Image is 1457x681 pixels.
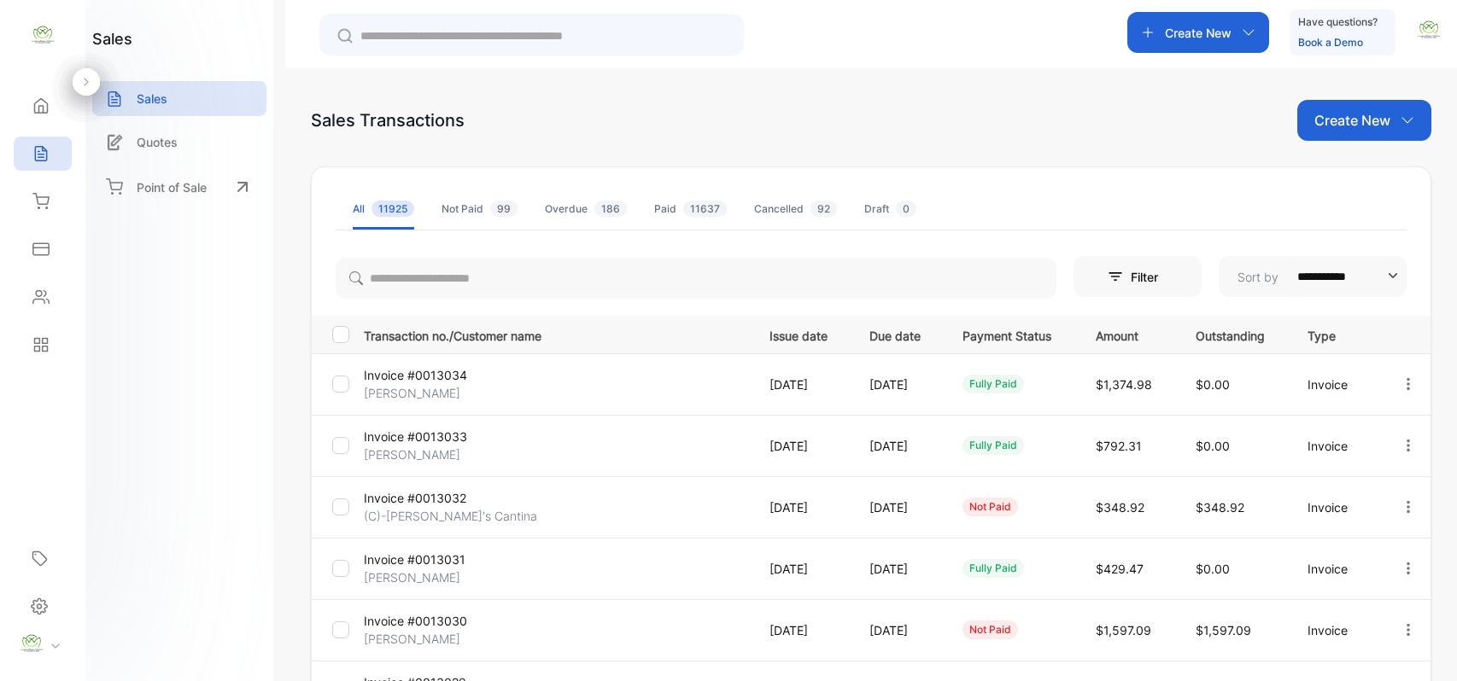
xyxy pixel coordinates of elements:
div: not paid [963,498,1018,516]
p: Outstanding [1196,323,1273,345]
span: 99 [490,201,518,217]
p: Invoice [1308,498,1365,516]
p: [PERSON_NAME] [364,630,492,648]
img: logo [30,22,56,48]
div: Not Paid [442,201,518,217]
p: [DATE] [769,621,835,639]
iframe: LiveChat chat widget [1385,609,1457,681]
p: [DATE] [869,498,927,516]
p: [DATE] [769,498,835,516]
button: Sort by [1219,256,1407,297]
p: [DATE] [869,437,927,455]
p: Create New [1314,110,1390,131]
span: $792.31 [1096,439,1142,453]
div: Sales Transactions [311,108,465,133]
p: Sort by [1238,268,1279,286]
span: 11637 [683,201,727,217]
p: Point of Sale [137,178,207,196]
p: Due date [869,323,927,345]
p: Type [1308,323,1365,345]
p: [PERSON_NAME] [364,445,492,463]
div: Paid [654,201,727,217]
p: [PERSON_NAME] [364,568,492,586]
p: Have questions? [1298,14,1378,31]
a: Point of Sale [92,168,266,206]
div: All [353,201,414,217]
div: Draft [864,201,916,217]
p: Invoice #0013034 [364,366,492,384]
p: Quotes [137,133,178,151]
span: $0.00 [1196,439,1230,453]
img: profile [19,631,44,656]
a: Book a Demo [1298,36,1363,49]
p: Invoice #0013033 [364,428,492,445]
div: fully paid [963,436,1024,455]
button: Create New [1297,100,1431,141]
button: Create New [1127,12,1269,53]
img: avatar [1416,17,1442,43]
h1: sales [92,27,132,50]
p: Invoice [1308,437,1365,455]
div: fully paid [963,375,1024,393]
p: Transaction no./Customer name [364,323,748,345]
span: 186 [594,201,627,217]
span: $1,597.09 [1196,623,1251,637]
p: Create New [1165,24,1232,42]
p: Issue date [769,323,835,345]
span: $0.00 [1196,562,1230,576]
p: Invoice #0013030 [364,612,492,630]
p: Payment Status [963,323,1061,345]
p: (C)-[PERSON_NAME]'s Cantina [364,507,537,525]
span: $1,597.09 [1096,623,1151,637]
a: Quotes [92,125,266,160]
button: avatar [1416,12,1442,53]
span: 11925 [372,201,414,217]
p: [DATE] [869,621,927,639]
p: [DATE] [869,560,927,578]
p: Invoice #0013032 [364,489,492,507]
span: $348.92 [1196,500,1244,515]
p: [DATE] [769,375,835,393]
span: $429.47 [1096,562,1144,576]
div: fully paid [963,559,1024,578]
div: Overdue [545,201,627,217]
p: Sales [137,90,167,108]
p: [DATE] [869,375,927,393]
div: not paid [963,620,1018,639]
p: Invoice #0013031 [364,550,492,568]
div: Cancelled [754,201,837,217]
p: Invoice [1308,621,1365,639]
span: $0.00 [1196,377,1230,392]
span: $1,374.98 [1096,377,1152,392]
p: Amount [1096,323,1160,345]
p: [PERSON_NAME] [364,384,492,402]
a: Sales [92,81,266,116]
p: Invoice [1308,560,1365,578]
span: $348.92 [1096,500,1144,515]
p: [DATE] [769,560,835,578]
p: [DATE] [769,437,835,455]
span: 92 [810,201,837,217]
span: 0 [896,201,916,217]
p: Invoice [1308,375,1365,393]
